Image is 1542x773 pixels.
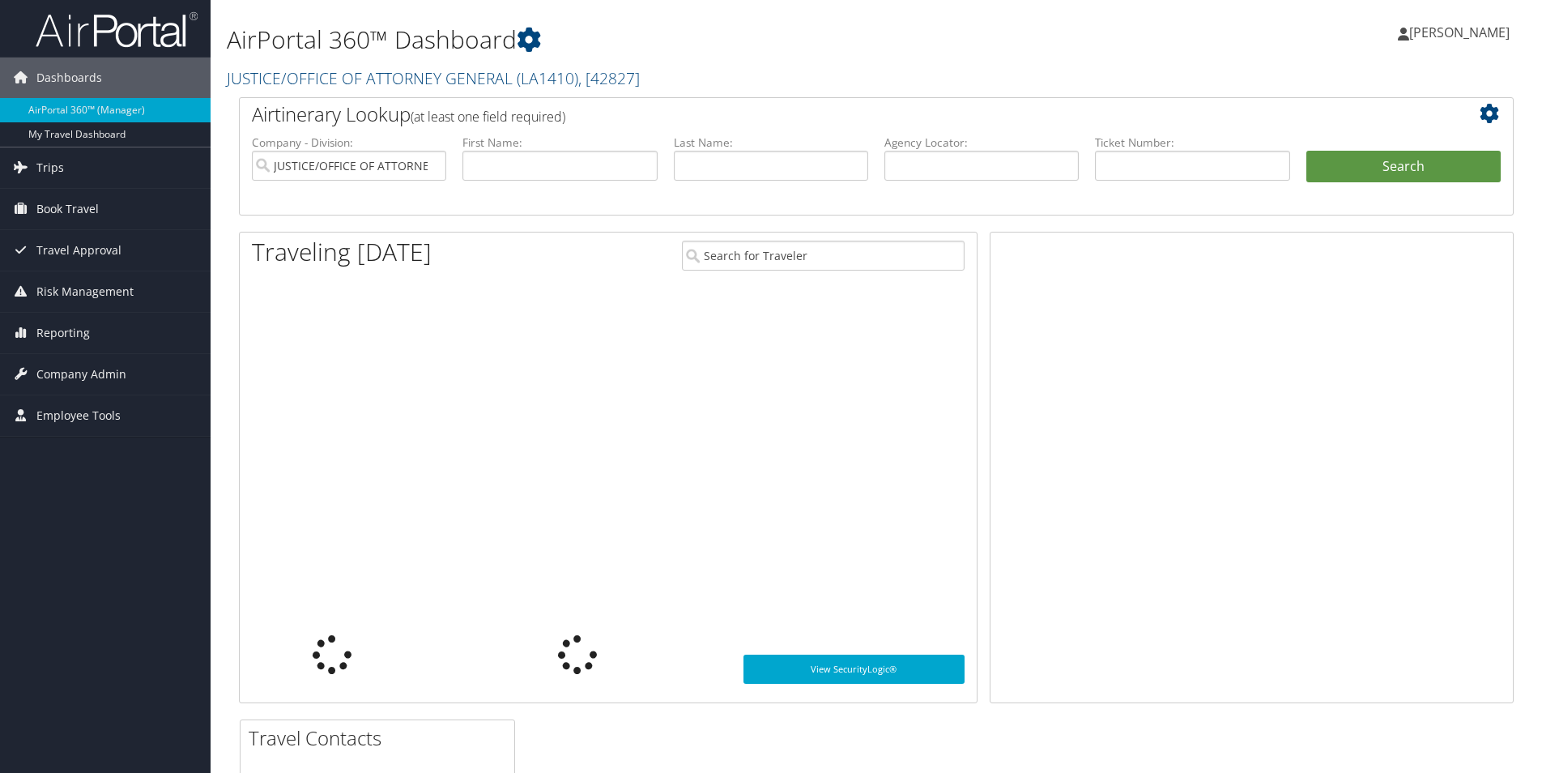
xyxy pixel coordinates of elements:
[36,58,102,98] span: Dashboards
[249,724,514,752] h2: Travel Contacts
[227,23,1093,57] h1: AirPortal 360™ Dashboard
[884,135,1079,151] label: Agency Locator:
[411,108,565,126] span: (at least one field required)
[578,67,640,89] span: , [ 42827 ]
[1306,151,1501,183] button: Search
[252,135,446,151] label: Company - Division:
[36,271,134,312] span: Risk Management
[462,135,657,151] label: First Name:
[36,230,121,271] span: Travel Approval
[36,354,126,395] span: Company Admin
[1409,23,1510,41] span: [PERSON_NAME]
[1398,8,1526,57] a: [PERSON_NAME]
[36,313,90,353] span: Reporting
[252,235,432,269] h1: Traveling [DATE]
[36,11,198,49] img: airportal-logo.png
[36,395,121,436] span: Employee Tools
[227,67,640,89] a: JUSTICE/OFFICE OF ATTORNEY GENERAL
[36,189,99,229] span: Book Travel
[743,655,965,684] a: View SecurityLogic®
[674,135,868,151] label: Last Name:
[252,100,1395,128] h2: Airtinerary Lookup
[682,241,965,271] input: Search for Traveler
[517,67,578,89] span: ( LA1410 )
[1095,135,1289,151] label: Ticket Number:
[36,147,64,188] span: Trips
